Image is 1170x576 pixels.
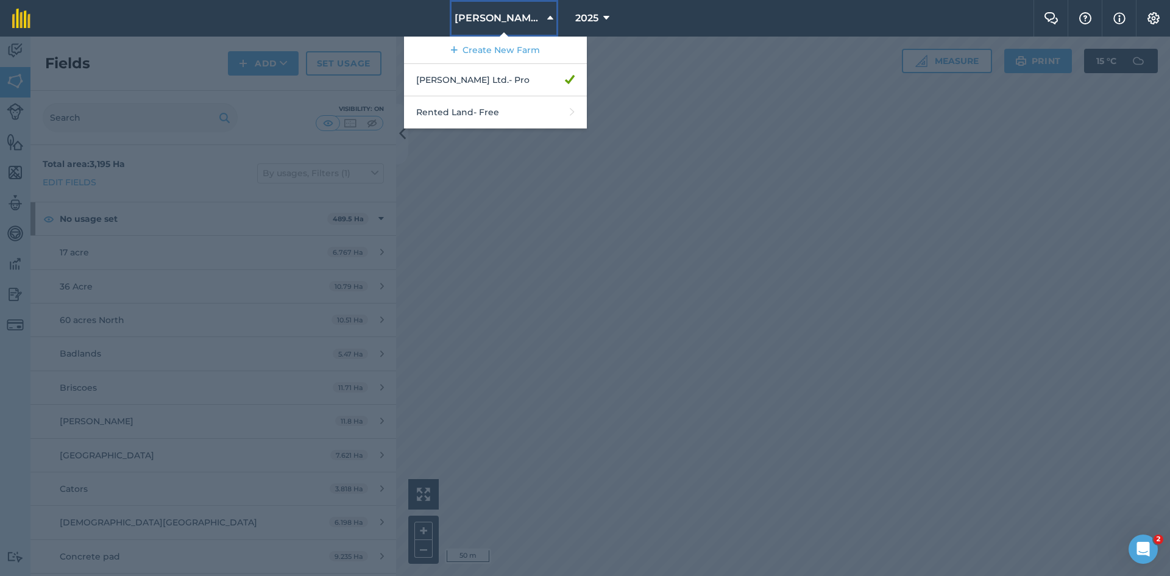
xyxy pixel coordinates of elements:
span: [PERSON_NAME] Ltd. [455,11,542,26]
img: fieldmargin Logo [12,9,30,28]
a: Rented Land- Free [404,96,587,129]
iframe: Intercom live chat [1129,535,1158,564]
a: Create New Farm [404,37,587,64]
span: 2025 [575,11,598,26]
img: A question mark icon [1078,12,1093,24]
img: Two speech bubbles overlapping with the left bubble in the forefront [1044,12,1058,24]
a: [PERSON_NAME] Ltd.- Pro [404,64,587,96]
img: A cog icon [1146,12,1161,24]
span: 2 [1154,535,1163,544]
img: svg+xml;base64,PHN2ZyB4bWxucz0iaHR0cDovL3d3dy53My5vcmcvMjAwMC9zdmciIHdpZHRoPSIxNyIgaGVpZ2h0PSIxNy... [1113,11,1126,26]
